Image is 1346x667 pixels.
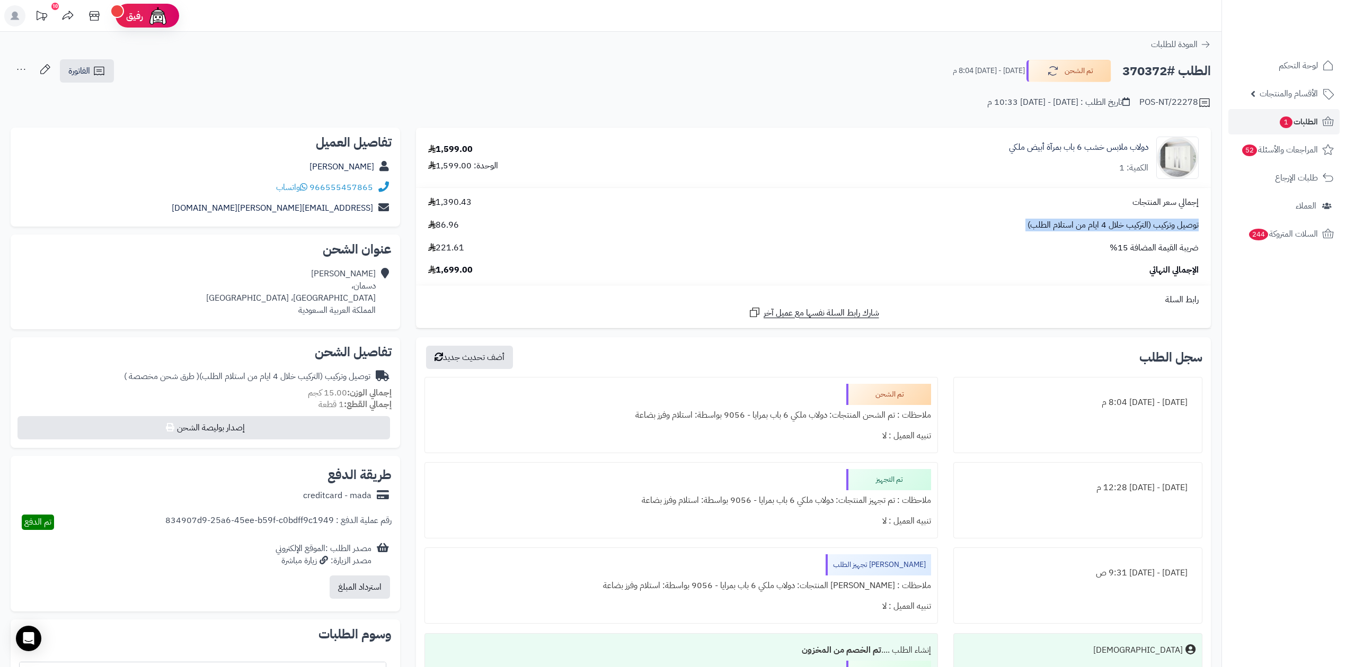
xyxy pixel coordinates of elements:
[1279,114,1318,129] span: الطلبات
[428,160,498,172] div: الوحدة: 1,599.00
[846,384,931,405] div: تم الشحن
[318,398,392,411] small: 1 قطعة
[1026,60,1111,82] button: تم الشحن
[1139,351,1202,364] h3: سجل الطلب
[51,3,59,10] div: 10
[1149,264,1199,276] span: الإجمالي النهائي
[1139,96,1211,109] div: POS-NT/22278
[19,346,392,358] h2: تفاصيل الشحن
[764,307,879,319] span: شارك رابط السلة نفسها مع عميل آخر
[1260,86,1318,101] span: الأقسام والمنتجات
[330,575,390,599] button: استرداد المبلغ
[1275,170,1318,185] span: طلبات الإرجاع
[960,392,1196,413] div: [DATE] - [DATE] 8:04 م
[1110,242,1199,254] span: ضريبة القيمة المضافة 15%
[1280,116,1293,129] span: 1
[68,65,90,77] span: الفاتورة
[124,370,199,383] span: ( طرق شحن مخصصة )
[431,426,931,446] div: تنبيه العميل : لا
[24,516,51,528] span: تم الدفع
[431,640,931,661] div: إنشاء الطلب ....
[1228,137,1340,163] a: المراجعات والأسئلة52
[426,346,513,369] button: أضف تحديث جديد
[276,181,307,194] a: واتساب
[147,5,169,26] img: ai-face.png
[1009,141,1148,154] a: دولاب ملابس خشب 6 باب بمرآة أبيض ملكي
[60,59,114,83] a: الفاتورة
[1228,53,1340,78] a: لوحة التحكم
[1248,227,1318,241] span: السلات المتروكة
[347,386,392,399] strong: إجمالي الوزن:
[1157,137,1198,179] img: 1733065410-1-90x90.jpg
[428,264,473,276] span: 1,699.00
[1228,109,1340,134] a: الطلبات1
[846,469,931,490] div: تم التجهيز
[1296,199,1316,213] span: العملاء
[1279,58,1318,73] span: لوحة التحكم
[428,219,459,231] span: 86.96
[748,306,879,319] a: شارك رابط السلة نفسها مع عميل آخر
[1274,24,1336,46] img: logo-2.png
[17,416,390,439] button: إصدار بوليصة الشحن
[1122,60,1211,82] h2: الطلب #370372
[960,477,1196,498] div: [DATE] - [DATE] 12:28 م
[1151,38,1198,51] span: العودة للطلبات
[431,596,931,617] div: تنبيه العميل : لا
[1248,229,1268,241] span: 244
[303,490,371,502] div: creditcard - mada
[960,563,1196,583] div: [DATE] - [DATE] 9:31 ص
[28,5,55,29] a: تحديثات المنصة
[1132,196,1199,209] span: إجمالي سعر المنتجات
[431,575,931,596] div: ملاحظات : [PERSON_NAME] المنتجات: دولاب ملكي 6 باب بمرايا - 9056 بواسطة: استلام وفرز بضاعة
[1241,142,1318,157] span: المراجعات والأسئلة
[276,543,371,567] div: مصدر الطلب :الموقع الإلكتروني
[428,242,464,254] span: 221.61
[1228,221,1340,247] a: السلات المتروكة244
[165,515,392,530] div: رقم عملية الدفع : 834907d9-25a6-45ee-b59f-c0bdff9c1949
[431,511,931,531] div: تنبيه العميل : لا
[1242,145,1258,157] span: 52
[308,386,392,399] small: 15.00 كجم
[1028,219,1199,231] span: توصيل وتركيب (التركيب خلال 4 ايام من استلام الطلب)
[276,555,371,567] div: مصدر الزيارة: زيارة مباشرة
[428,143,473,156] div: 1,599.00
[1228,165,1340,191] a: طلبات الإرجاع
[428,196,472,209] span: 1,390.43
[953,66,1025,76] small: [DATE] - [DATE] 8:04 م
[124,371,370,383] div: توصيل وتركيب (التركيب خلال 4 ايام من استلام الطلب)
[1151,38,1211,51] a: العودة للطلبات
[126,10,143,22] span: رفيق
[431,490,931,511] div: ملاحظات : تم تجهيز المنتجات: دولاب ملكي 6 باب بمرايا - 9056 بواسطة: استلام وفرز بضاعة
[1119,162,1148,174] div: الكمية: 1
[1228,193,1340,219] a: العملاء
[172,202,373,214] a: [EMAIL_ADDRESS][PERSON_NAME][DOMAIN_NAME]
[1093,644,1183,656] div: [DEMOGRAPHIC_DATA]
[826,554,931,575] div: [PERSON_NAME] تجهيز الطلب
[19,628,392,641] h2: وسوم الطلبات
[987,96,1130,109] div: تاريخ الطلب : [DATE] - [DATE] 10:33 م
[802,644,881,656] b: تم الخصم من المخزون
[206,268,376,316] div: [PERSON_NAME] دسمان، [GEOGRAPHIC_DATA]، [GEOGRAPHIC_DATA] المملكة العربية السعودية
[309,160,374,173] a: [PERSON_NAME]
[309,181,373,194] a: 966555457865
[431,405,931,426] div: ملاحظات : تم الشحن المنتجات: دولاب ملكي 6 باب بمرايا - 9056 بواسطة: استلام وفرز بضاعة
[19,243,392,256] h2: عنوان الشحن
[420,294,1207,306] div: رابط السلة
[16,626,41,651] div: Open Intercom Messenger
[19,136,392,149] h2: تفاصيل العميل
[344,398,392,411] strong: إجمالي القطع:
[327,468,392,481] h2: طريقة الدفع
